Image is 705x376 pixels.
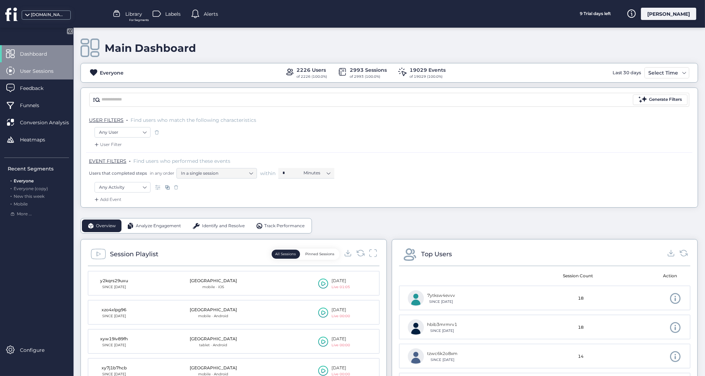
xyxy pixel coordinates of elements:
[649,96,682,103] div: Generate Filters
[14,186,48,191] span: Everyone (copy)
[17,211,32,217] span: More ...
[421,249,452,259] div: Top Users
[647,69,680,77] div: Select Time
[410,66,446,74] div: 19029 Events
[99,127,146,138] nz-select-item: Any User
[332,313,350,319] div: Live 00:00
[190,342,237,348] div: tablet · Android
[350,66,387,74] div: 2993 Sessions
[332,307,350,313] div: [DATE]
[427,357,458,363] div: SINCE [DATE]
[350,74,387,79] div: of 2993 (100.0%)
[202,223,245,229] span: Identify and Resolve
[641,8,696,20] div: [PERSON_NAME]
[31,12,66,18] div: [DOMAIN_NAME]
[125,10,142,18] span: Library
[20,136,56,144] span: Heatmaps
[97,313,132,319] div: SINCE [DATE]
[11,200,12,207] span: .
[190,365,237,371] div: [GEOGRAPHIC_DATA]
[542,266,614,286] mat-header-cell: Session Count
[332,365,350,371] div: [DATE]
[105,42,196,55] div: Main Dashboard
[20,102,50,109] span: Funnels
[14,201,28,207] span: Mobile
[11,192,12,199] span: .
[100,69,124,77] div: Everyone
[410,74,446,79] div: of 19029 (100.0%)
[129,156,131,163] span: .
[165,10,181,18] span: Labels
[129,18,149,22] span: For Segments
[297,74,327,79] div: of 2226 (100.0%)
[93,141,122,148] div: User Filter
[190,278,237,284] div: [GEOGRAPHIC_DATA]
[20,346,55,354] span: Configure
[99,182,146,193] nz-select-item: Any Activity
[302,250,338,259] button: Pinned Sessions
[89,158,126,164] span: EVENT FILTERS
[578,353,584,360] span: 14
[93,196,121,203] div: Add Event
[181,168,252,179] nz-select-item: In a single session
[578,324,584,331] span: 18
[20,84,54,92] span: Feedback
[14,178,34,183] span: Everyone
[110,249,158,259] div: Session Playlist
[190,307,237,313] div: [GEOGRAPHIC_DATA]
[427,299,455,305] div: SINCE [DATE]
[427,321,458,328] div: hbib3mrmrv1
[20,67,64,75] span: User Sessions
[332,336,350,342] div: [DATE]
[303,168,330,178] nz-select-item: Minutes
[190,284,237,290] div: mobile · iOS
[569,8,622,20] div: 9 Trial days left
[97,365,132,371] div: xy7j1b7hcb
[633,95,687,105] button: Generate Filters
[190,313,237,319] div: mobile · Android
[11,177,12,183] span: .
[96,223,116,229] span: Overview
[204,10,218,18] span: Alerts
[20,119,79,126] span: Conversion Analysis
[427,350,458,357] div: tzwc6k2o8xm
[427,292,455,299] div: 7ytksw4evvv
[190,336,237,342] div: [GEOGRAPHIC_DATA]
[611,67,643,78] div: Last 30 days
[97,278,132,284] div: y2kqrs29uxu
[20,50,57,58] span: Dashboard
[89,170,147,176] span: Users that completed steps
[297,66,327,74] div: 2226 Users
[97,307,132,313] div: xzo4xlpg96
[332,278,350,284] div: [DATE]
[97,284,132,290] div: SINCE [DATE]
[14,194,44,199] span: New this week
[11,184,12,191] span: .
[427,328,458,334] div: SINCE [DATE]
[136,223,181,229] span: Analyze Engagement
[578,295,584,302] span: 18
[89,117,124,123] span: USER FILTERS
[272,250,300,259] button: All Sessions
[131,117,256,123] span: Find users who match the following characteristics
[148,170,174,176] span: in any order
[260,170,275,177] span: within
[97,336,132,342] div: xyw19iv89fh
[133,158,230,164] span: Find users who performed these events
[8,165,69,173] div: Recent Segments
[97,342,132,348] div: SINCE [DATE]
[332,284,350,290] div: Live 01:05
[126,116,128,123] span: .
[614,266,685,286] mat-header-cell: Action
[332,342,350,348] div: Live 00:00
[264,223,305,229] span: Track Performance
